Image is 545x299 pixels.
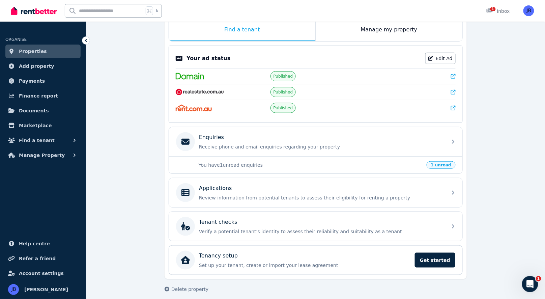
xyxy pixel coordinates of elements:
span: 1 [536,276,541,281]
p: Tenancy setup [199,252,238,260]
span: Properties [19,47,47,55]
a: Finance report [5,89,81,103]
img: RealEstate.com.au [176,89,224,96]
p: You have 1 unread enquiries [199,162,423,168]
span: Published [274,74,293,79]
span: Documents [19,107,49,115]
span: Get started [415,253,455,268]
p: Tenant checks [199,218,237,226]
a: Properties [5,45,81,58]
span: Help centre [19,240,50,248]
div: Manage my property [316,19,462,41]
span: Account settings [19,269,64,277]
span: ORGANISE [5,37,27,42]
a: Payments [5,74,81,88]
span: k [156,8,158,13]
a: Marketplace [5,119,81,132]
span: 1 [490,7,496,11]
p: Verify a potential tenant's identity to assess their reliability and suitability as a tenant [199,228,443,235]
span: Payments [19,77,45,85]
a: Account settings [5,267,81,280]
span: [PERSON_NAME] [24,286,68,294]
div: Inbox [486,8,510,15]
p: Enquiries [199,133,224,141]
p: Applications [199,184,232,192]
a: Add property [5,59,81,73]
p: Review information from potential tenants to assess their eligibility for renting a property [199,194,443,201]
p: Your ad status [187,54,230,62]
a: ApplicationsReview information from potential tenants to assess their eligibility for renting a p... [169,178,462,207]
a: Tenant checksVerify a potential tenant's identity to assess their reliability and suitability as ... [169,212,462,241]
iframe: Intercom live chat [522,276,538,292]
span: Marketplace [19,121,52,130]
a: Documents [5,104,81,117]
p: Set up your tenant, create or import your lease agreement [199,262,411,269]
span: Published [274,105,293,111]
a: Tenancy setupSet up your tenant, create or import your lease agreementGet started [169,246,462,275]
a: Edit Ad [425,53,456,64]
span: Delete property [171,286,208,293]
span: Add property [19,62,54,70]
img: Domain.com.au [176,73,204,80]
a: Refer a friend [5,252,81,265]
img: Jeremy Baker [523,5,534,16]
button: Manage Property [5,148,81,162]
span: Published [274,89,293,95]
img: RentBetter [11,6,57,16]
button: Delete property [165,286,208,293]
a: Help centre [5,237,81,250]
div: Find a tenant [169,19,315,41]
span: Find a tenant [19,136,55,144]
span: Finance report [19,92,58,100]
span: Refer a friend [19,254,56,263]
span: Manage Property [19,151,65,159]
button: Find a tenant [5,134,81,147]
img: Jeremy Baker [8,284,19,295]
a: EnquiriesReceive phone and email enquiries regarding your property [169,127,462,156]
span: 1 unread [427,161,456,169]
img: Rent.com.au [176,105,212,111]
p: Receive phone and email enquiries regarding your property [199,143,443,150]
